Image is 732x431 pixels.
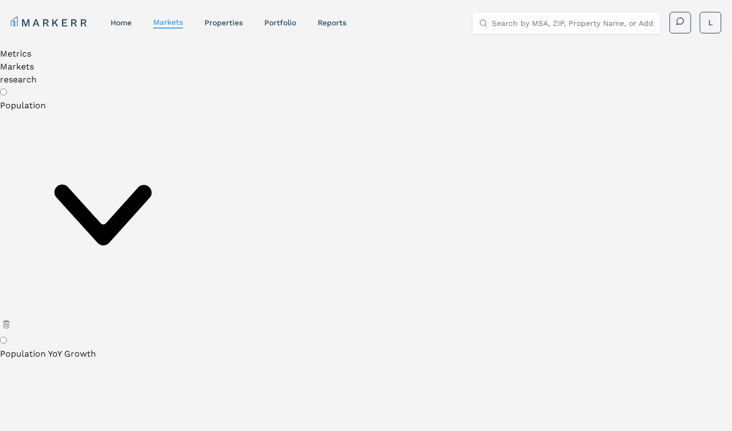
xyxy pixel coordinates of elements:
a: reports [318,18,346,27]
a: markets [153,18,183,26]
a: MARKERR [11,15,89,30]
span: L [708,17,713,28]
input: Search by MSA, ZIP, Property Name, or Address [492,12,654,34]
button: L [700,12,721,33]
a: Portfolio [264,18,296,27]
a: home [111,18,132,27]
a: properties [204,18,243,27]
